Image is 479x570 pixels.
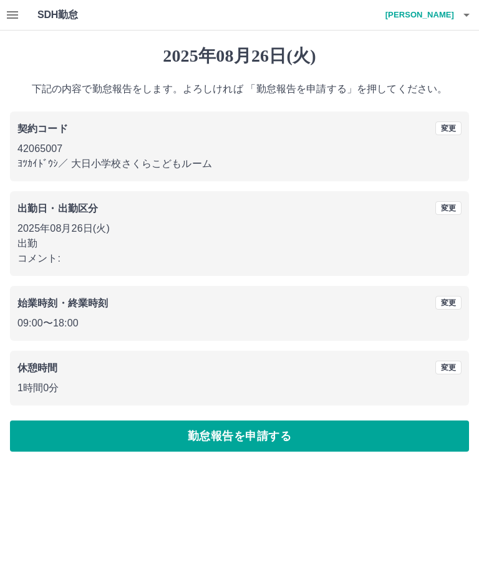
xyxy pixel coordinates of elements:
b: 始業時刻・終業時刻 [17,298,108,308]
p: 42065007 [17,141,462,156]
p: 1時間0分 [17,381,462,396]
button: 変更 [435,361,462,374]
h1: 2025年08月26日(火) [10,45,469,67]
b: 出勤日・出勤区分 [17,203,98,214]
button: 勤怠報告を申請する [10,420,469,452]
button: 変更 [435,296,462,310]
button: 変更 [435,201,462,215]
b: 休憩時間 [17,363,58,373]
p: 下記の内容で勤怠報告をします。よろしければ 「勤怠報告を申請する」を押してください。 [10,82,469,97]
p: 09:00 〜 18:00 [17,316,462,331]
p: 出勤 [17,236,462,251]
button: 変更 [435,121,462,135]
p: 2025年08月26日(火) [17,221,462,236]
b: 契約コード [17,123,68,134]
p: ﾖﾂｶｲﾄﾞｳｼ ／ 大日小学校さくらこどもルーム [17,156,462,171]
p: コメント: [17,251,462,266]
